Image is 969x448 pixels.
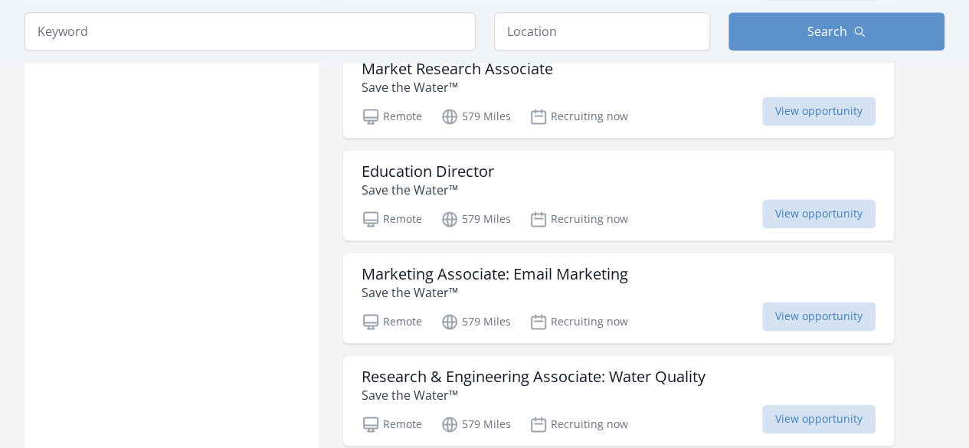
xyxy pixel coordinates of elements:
p: 579 Miles [440,312,511,331]
p: Save the Water™ [362,181,494,199]
button: Search [728,12,944,51]
p: Save the Water™ [362,283,628,302]
a: Research & Engineering Associate: Water Quality Save the Water™ Remote 579 Miles Recruiting now V... [343,355,894,446]
p: Save the Water™ [362,386,705,404]
p: 579 Miles [440,415,511,433]
span: Search [807,22,847,41]
p: Recruiting now [529,415,628,433]
span: View opportunity [762,302,876,331]
h3: Research & Engineering Associate: Water Quality [362,368,705,386]
p: Save the Water™ [362,78,553,96]
span: View opportunity [762,199,876,228]
p: Recruiting now [529,210,628,228]
span: View opportunity [762,96,876,126]
p: Remote [362,107,422,126]
p: 579 Miles [440,210,511,228]
input: Keyword [25,12,476,51]
span: View opportunity [762,404,876,433]
p: Remote [362,312,422,331]
p: Recruiting now [529,312,628,331]
p: Remote [362,210,422,228]
h3: Market Research Associate [362,60,553,78]
h3: Education Director [362,162,494,181]
p: Recruiting now [529,107,628,126]
a: Education Director Save the Water™ Remote 579 Miles Recruiting now View opportunity [343,150,894,240]
input: Location [494,12,710,51]
h3: Marketing Associate: Email Marketing [362,265,628,283]
a: Marketing Associate: Email Marketing Save the Water™ Remote 579 Miles Recruiting now View opportu... [343,253,894,343]
p: Remote [362,415,422,433]
a: Market Research Associate Save the Water™ Remote 579 Miles Recruiting now View opportunity [343,47,894,138]
p: 579 Miles [440,107,511,126]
